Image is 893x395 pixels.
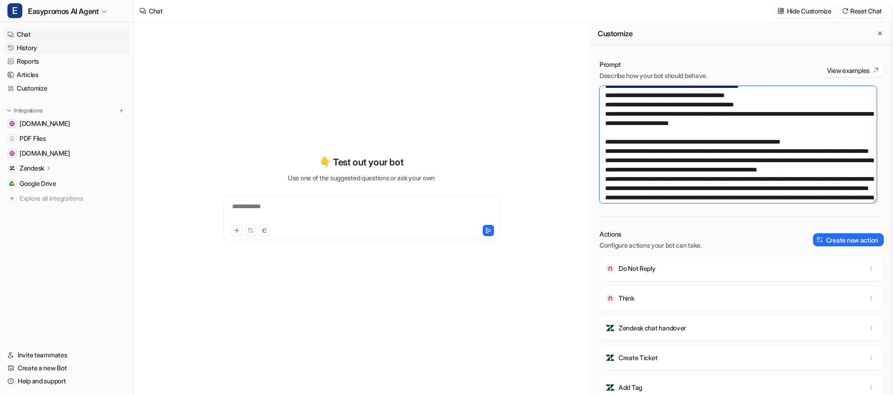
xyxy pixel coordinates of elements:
[20,164,44,173] p: Zendesk
[606,294,615,303] img: Think icon
[600,71,707,80] p: Describe how your bot should behave.
[20,179,56,188] span: Google Drive
[619,294,634,303] p: Think
[813,233,884,246] button: Create new action
[842,7,848,14] img: reset
[7,3,22,18] span: E
[619,353,657,362] p: Create Ticket
[4,132,130,145] a: PDF FilesPDF Files
[606,264,615,273] img: Do Not Reply icon
[4,55,130,68] a: Reports
[4,349,130,362] a: Invite teammates
[4,106,46,115] button: Integrations
[787,6,832,16] p: Hide Customize
[598,29,633,38] h2: Customize
[4,28,130,41] a: Chat
[600,230,702,239] p: Actions
[288,173,435,183] p: Use one of the suggested questions or ask your own
[4,117,130,130] a: easypromos-apiref.redoc.ly[DOMAIN_NAME]
[20,134,46,143] span: PDF Files
[20,191,126,206] span: Explore all integrations
[9,151,15,156] img: www.easypromosapp.com
[775,4,835,18] button: Hide Customize
[874,28,886,39] button: Close flyout
[4,177,130,190] a: Google DriveGoogle Drive
[606,323,615,333] img: Zendesk chat handover icon
[822,64,884,77] button: View examples
[619,323,686,333] p: Zendesk chat handover
[149,6,163,16] div: Chat
[9,181,15,186] img: Google Drive
[4,147,130,160] a: www.easypromosapp.com[DOMAIN_NAME]
[4,41,130,54] a: History
[7,194,17,203] img: explore all integrations
[4,375,130,388] a: Help and support
[20,149,70,158] span: [DOMAIN_NAME]
[28,5,99,18] span: Easypromos AI Agent
[9,165,15,171] img: Zendesk
[778,7,784,14] img: customize
[839,4,886,18] button: Reset Chat
[4,82,130,95] a: Customize
[6,107,12,114] img: expand menu
[600,60,707,69] p: Prompt
[4,68,130,81] a: Articles
[4,362,130,375] a: Create a new Bot
[600,241,702,250] p: Configure actions your bot can take.
[619,264,656,273] p: Do Not Reply
[4,192,130,205] a: Explore all integrations
[9,136,15,141] img: PDF Files
[606,383,615,392] img: Add Tag icon
[20,119,70,128] span: [DOMAIN_NAME]
[320,155,403,169] p: 👇 Test out your bot
[606,353,615,362] img: Create Ticket icon
[14,107,43,114] p: Integrations
[9,121,15,126] img: easypromos-apiref.redoc.ly
[619,383,642,392] p: Add Tag
[817,237,823,243] img: create-action-icon.svg
[118,107,125,114] img: menu_add.svg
